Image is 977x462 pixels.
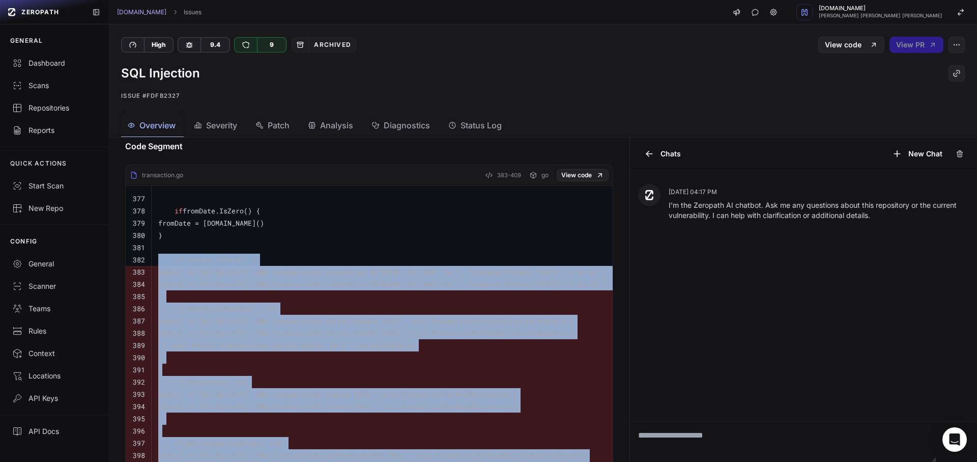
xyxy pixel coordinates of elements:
a: ZEROPATH [4,4,84,20]
div: Dashboard [12,58,96,68]
div: API Keys [12,393,96,403]
span: ZEROPATH [21,8,59,16]
code: // stmt.Where( , serialNumbers) [158,341,415,350]
svg: chevron right, [171,9,179,16]
p: GENERAL [10,37,43,45]
span: if [175,439,183,448]
code: query2 += fmt.Sprintf( , fromDate.Format( ), toDate.Format( )) [158,280,749,289]
span: "transactions.serial_number IN ?" [215,341,350,350]
code: query1 += fmt.Sprintf( , fromDate.Format( ), toDate.Format( )) [158,267,749,277]
button: New Chat [886,146,949,162]
code: 382 [133,255,145,264]
div: Open Intercom Messenger [942,427,967,452]
h1: SQL Injection [121,65,200,81]
span: %s [407,280,415,289]
code: 381 [133,243,145,252]
div: Scans [12,80,96,91]
span: Analysis [320,119,353,131]
a: View code [557,169,609,181]
a: [DOMAIN_NAME] [117,8,166,16]
div: Locations [12,371,96,381]
code: 388 [133,329,145,338]
span: %s [443,280,451,289]
div: 9.4 [200,38,229,52]
span: "[DATE] 15:04:05" [533,280,602,289]
code: len(status) != { [158,377,248,387]
code: 397 [133,439,145,448]
span: %s [443,267,451,277]
span: %s [390,329,398,338]
span: Overview [139,119,176,131]
span: %s [407,267,415,277]
span: " AND transactions.capture_method IN " [248,451,407,460]
span: if [175,304,183,313]
span: go [541,171,549,179]
span: Patch [268,119,290,131]
span: %s [390,316,398,325]
span: "[DATE] 15:04:05" [533,267,602,277]
code: 391 [133,365,145,374]
code: query2 += fmt.Sprintf( , util.FormatListForRawSQL(serialNumbers)) [158,329,573,338]
div: Reports [12,125,96,135]
span: " AND transactions.created_at BETWEEN ' ' AND ' '" [248,280,459,289]
span: [DOMAIN_NAME] [819,6,942,11]
span: 0 [276,439,280,448]
a: Issues [184,8,202,16]
nav: breadcrumb [117,8,202,16]
div: High [144,38,173,52]
span: 383-409 [497,169,521,181]
code: 386 [133,304,145,313]
code: 389 [133,341,145,350]
div: Archived [308,38,356,52]
code: 380 [133,231,145,240]
code: } [158,231,162,240]
code: query1 += fmt.Sprintf( , util.FormatListForRawSQL(transactionType)) [158,451,586,460]
span: " AND transactions.created_at BETWEEN ' ' AND ' '" [248,267,459,277]
button: Chats [638,146,687,162]
code: 396 [133,426,145,436]
p: I'm the Zeropath AI chatbot. Ask me any questions about this repository or the current vulnerabil... [669,200,969,221]
span: " AND transactions.serial_number IN " [248,316,403,325]
code: 395 [133,414,145,423]
p: Issue #fdfb2327 [121,90,965,102]
div: Rules [12,326,96,336]
code: len(transactionType) != { [158,439,284,448]
code: 379 [133,219,145,228]
img: Zeropath AI [644,190,654,200]
span: if [175,377,183,387]
span: 0 [268,304,272,313]
span: Severity [206,119,237,131]
div: New Repo [12,203,96,213]
span: if [175,206,183,215]
code: 385 [133,292,145,301]
div: General [12,259,96,269]
span: %s [362,390,370,399]
div: Repositories [12,103,96,113]
code: query1 += fmt.Sprintf( , util.FormatListForRawSQL(status)) [158,390,516,399]
div: API Docs [12,426,96,437]
code: query2 += fmt.Sprintf( , util.FormatListForRawSQL(status)) [158,402,516,411]
button: View PR [889,37,943,53]
div: Scanner [12,281,96,291]
p: [DATE] 04:17 PM [669,188,969,196]
a: View code [818,37,884,53]
code: 384 [133,280,145,289]
code: } [158,353,162,362]
code: 394 [133,402,145,411]
code: 390 [133,353,145,362]
div: Context [12,348,96,359]
h4: Code Segment [125,140,613,152]
div: Start Scan [12,181,96,191]
code: } [158,414,162,423]
span: Diagnostics [384,119,430,131]
span: %s [394,451,403,460]
code: 377 [133,194,145,203]
div: Teams [12,304,96,314]
code: fromDate = [DOMAIN_NAME]() [158,219,264,228]
code: 392 [133,377,145,387]
code: query1 += fmt.Sprintf( , util.FormatListForRawSQL(serialNumbers)) [158,316,573,325]
span: Status Log [461,119,502,131]
code: } [158,292,162,301]
p: CONFIG [10,237,37,246]
code: !toDate.IsZero() { [158,255,256,264]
